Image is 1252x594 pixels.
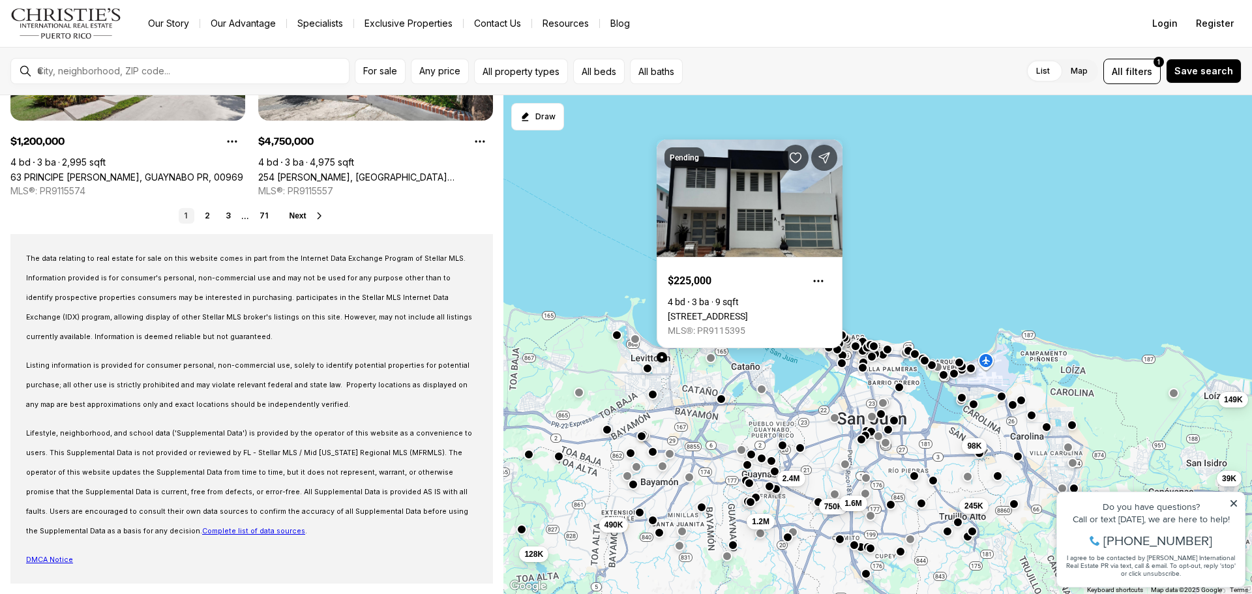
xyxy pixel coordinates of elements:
a: Our Story [138,14,200,33]
span: Any price [419,66,460,76]
button: Property options [219,128,245,155]
button: Property options [467,128,493,155]
span: 2.4M [782,473,800,484]
a: 2 [200,208,215,224]
div: Do you have questions? [14,29,188,38]
button: 245K [959,498,989,514]
span: 750K [824,501,843,512]
button: Start drawing [511,103,564,130]
button: All property types [474,59,568,84]
button: Contact Us [464,14,531,33]
button: Save Property: Calle 1 VILLAS DE LEVITTOWN #A12 [782,145,809,171]
button: 149K [1219,392,1248,408]
button: 1.6M [839,496,867,511]
button: 490K [599,517,629,533]
a: Complete list of data sources [202,527,305,535]
span: Register [1196,18,1234,29]
button: 39K [1217,471,1242,486]
a: 3 [220,208,236,224]
button: Any price [411,59,469,84]
span: 490K [604,520,623,530]
button: All baths [630,59,683,84]
nav: Pagination [179,208,273,224]
button: 98K [962,438,987,454]
span: [PHONE_NUMBER] [53,61,162,74]
span: 128K [524,549,543,559]
img: logo [10,8,122,39]
a: 254 NORZAGARAY, SAN JUAN PR, 00901 [258,171,493,183]
a: Blog [600,14,640,33]
span: Lifestyle, neighborhood, and school data ('Supplemental Data') is provided by the operator of thi... [26,429,472,535]
button: 750K [819,499,848,514]
button: Allfilters1 [1103,59,1161,84]
span: Login [1152,18,1178,29]
span: 98K [967,441,981,451]
button: 2.4M [777,471,805,486]
span: 245K [964,501,983,511]
div: Call or text [DATE], we are here to help! [14,42,188,51]
span: Listing information is provided for consumer personal, non-commercial use, solely to identify pot... [26,361,469,409]
span: DMCA Notice [26,556,73,564]
span: All [1112,65,1123,78]
label: List [1026,59,1060,83]
button: 128K [519,546,548,562]
button: Property options [805,268,831,294]
span: Next [289,211,306,220]
a: DMCA Notice [26,553,73,564]
span: For sale [363,66,397,76]
span: The data relating to real estate for sale on this website comes in part from the Internet Data Ex... [26,254,472,341]
a: Specialists [287,14,353,33]
a: 71 [254,208,273,224]
p: Pending [670,153,699,163]
button: 1.2M [747,514,775,529]
span: 1 [1157,57,1160,67]
a: Calle 1 VILLAS DE LEVITTOWN #A12, TOA BAJA PR, 00949 [668,311,748,321]
button: Register [1188,10,1242,37]
span: filters [1125,65,1152,78]
button: All beds [573,59,625,84]
span: Save search [1174,66,1233,76]
span: 149K [1224,394,1243,405]
a: Our Advantage [200,14,286,33]
button: For sale [355,59,406,84]
label: Map [1060,59,1098,83]
a: Resources [532,14,599,33]
button: Share Property [811,145,837,171]
span: 1.2M [752,516,769,527]
button: Next [289,211,324,221]
span: I agree to be contacted by [PERSON_NAME] International Real Estate PR via text, call & email. To ... [16,80,186,105]
a: 63 PRINCIPE RAINIERO, GUAYNABO PR, 00969 [10,171,243,183]
button: Save search [1166,59,1242,83]
li: ... [241,211,249,221]
span: 1.6M [844,498,862,509]
button: Login [1144,10,1185,37]
a: 1 [179,208,194,224]
a: Exclusive Properties [354,14,463,33]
